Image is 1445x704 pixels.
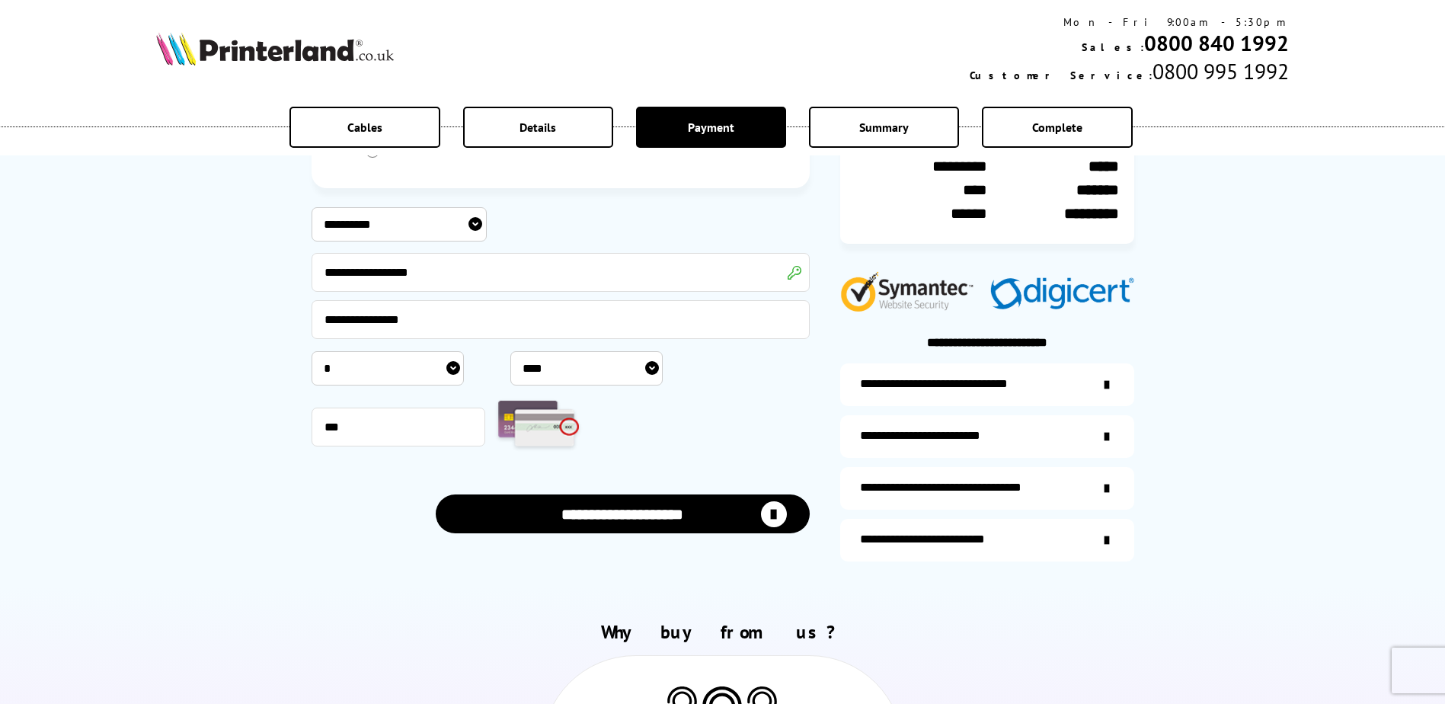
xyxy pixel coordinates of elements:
[1144,29,1289,57] a: 0800 840 1992
[1032,120,1082,135] span: Complete
[859,120,909,135] span: Summary
[840,467,1134,510] a: additional-cables
[840,363,1134,406] a: additional-ink
[970,69,1152,82] span: Customer Service:
[840,415,1134,458] a: items-arrive
[1152,57,1289,85] span: 0800 995 1992
[840,519,1134,562] a: secure-website
[347,120,382,135] span: Cables
[519,120,556,135] span: Details
[688,120,734,135] span: Payment
[156,620,1288,644] h2: Why buy from us?
[1082,40,1144,54] span: Sales:
[156,32,394,66] img: Printerland Logo
[970,15,1289,29] div: Mon - Fri 9:00am - 5:30pm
